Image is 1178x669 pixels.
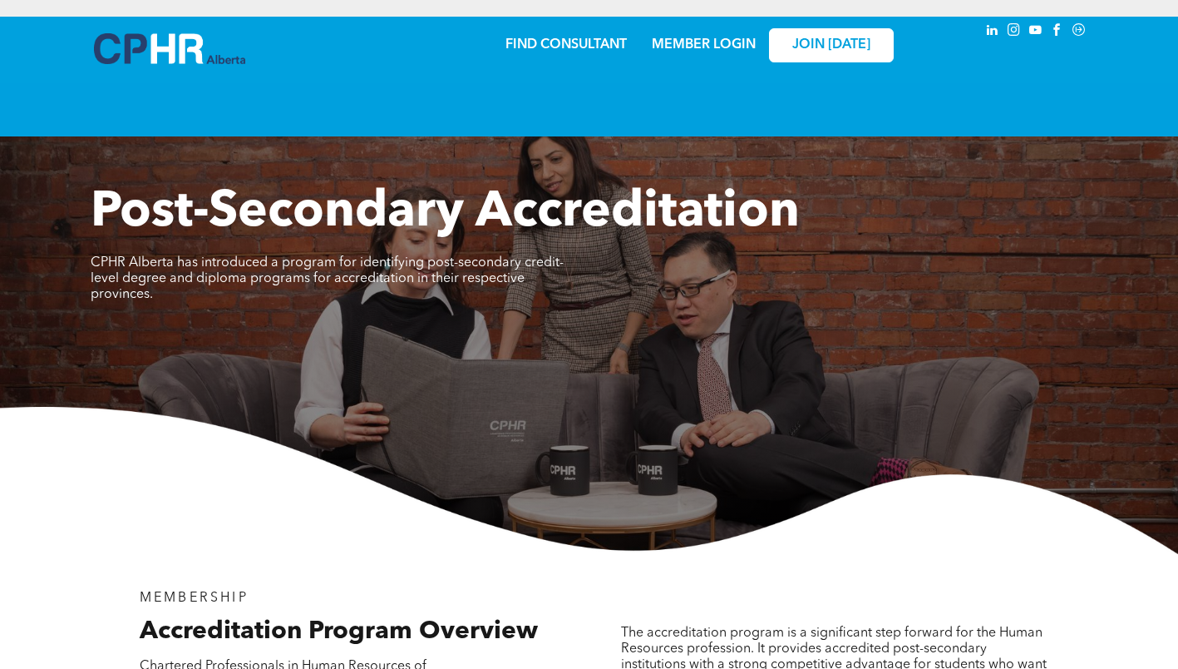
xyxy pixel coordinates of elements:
a: FIND CONSULTANT [505,38,627,52]
a: facebook [1048,21,1067,43]
a: instagram [1005,21,1023,43]
a: linkedin [983,21,1002,43]
span: JOIN [DATE] [792,37,870,53]
span: CPHR Alberta has introduced a program for identifying post-secondary credit-level degree and dipl... [91,256,564,301]
span: MEMBERSHIP [140,592,249,605]
a: youtube [1027,21,1045,43]
span: Post-Secondary Accreditation [91,188,800,238]
a: Social network [1070,21,1088,43]
a: JOIN [DATE] [769,28,894,62]
a: MEMBER LOGIN [652,38,756,52]
span: Accreditation Program Overview [140,619,538,644]
img: A blue and white logo for cp alberta [94,33,245,64]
